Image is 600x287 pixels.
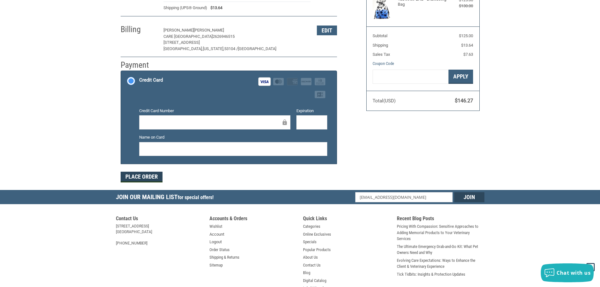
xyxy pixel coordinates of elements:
[121,24,157,35] h2: Billing
[209,231,224,238] a: Account
[557,269,591,276] span: Chat with us
[373,98,396,104] span: Total (USD)
[373,33,387,38] span: Subtotal
[224,46,238,51] span: 53104 /
[303,215,391,223] h5: Quick Links
[397,223,484,242] a: Pricing With Compassion: Sensitive Approaches to Adding Memorial Products to Your Veterinary Serv...
[163,28,194,32] span: [PERSON_NAME]
[207,5,222,11] span: $13.64
[373,43,388,48] span: Shipping
[296,108,327,114] label: Expiration
[303,254,318,261] a: About Us
[303,247,331,253] a: Popular Products
[209,247,230,253] a: Order Status
[139,108,290,114] label: Credit Card Number
[203,46,224,51] span: [US_STATE],
[209,215,297,223] h5: Accounts & Orders
[121,60,157,70] h2: Payment
[449,70,473,84] button: Apply
[116,223,203,246] address: [STREET_ADDRESS] [GEOGRAPHIC_DATA] [PHONE_NUMBER]
[454,192,484,202] input: Join
[209,262,223,268] a: Sitemap
[455,98,473,104] span: $146.27
[373,70,449,84] input: Gift Certificate or Coupon Code
[303,223,320,230] a: Categories
[209,223,222,230] a: Wishlist
[397,271,465,278] a: Tick Tidbits: Insights & Protection Updates
[163,40,200,45] span: [STREET_ADDRESS]
[463,52,473,57] span: $7.63
[461,43,473,48] span: $13.64
[139,134,327,141] label: Name on Card
[303,270,310,276] a: Blog
[139,75,163,85] div: Credit Card
[121,172,163,182] button: Place Order
[448,3,473,9] div: $130.00
[397,257,484,270] a: Evolving Care Expectations: Ways to Enhance the Client & Veterinary Experience
[373,52,390,57] span: Sales Tax
[397,215,484,223] h5: Recent Blog Posts
[303,231,331,238] a: Online Exclusives
[209,239,222,245] a: Logout
[541,263,594,282] button: Chat with us
[163,34,213,39] span: Care [GEOGRAPHIC_DATA]
[303,239,317,245] a: Specials
[303,262,321,268] a: Contact Us
[163,46,203,51] span: [GEOGRAPHIC_DATA],
[303,278,326,284] a: Digital Catalog
[459,33,473,38] span: $125.00
[116,215,203,223] h5: Contact Us
[209,254,239,261] a: Shipping & Returns
[317,26,337,35] button: Edit
[163,5,207,11] span: Shipping (UPS® Ground)
[194,28,224,32] span: [PERSON_NAME]
[373,61,394,66] a: Coupon Code
[355,192,453,202] input: Email
[238,46,276,51] span: [GEOGRAPHIC_DATA]
[213,34,235,39] span: 2626946515
[397,244,484,256] a: The Ultimate Emergency Grab-and-Go Kit: What Pet Owners Need and Why
[116,190,217,206] h5: Join Our Mailing List
[178,194,214,200] span: for special offers!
